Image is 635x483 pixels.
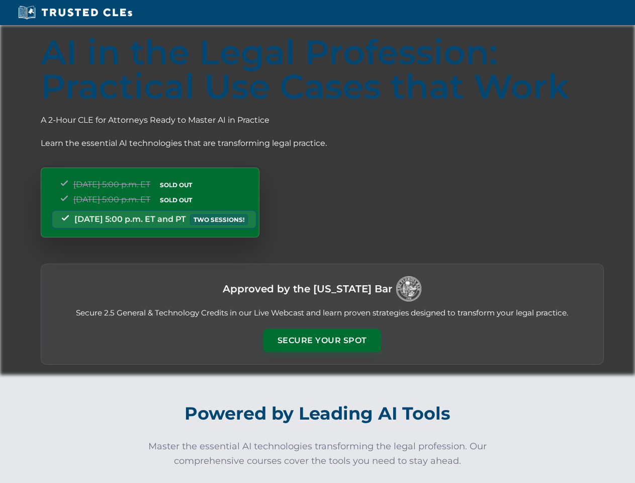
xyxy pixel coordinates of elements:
[73,195,150,204] span: [DATE] 5:00 p.m. ET
[73,180,150,189] span: [DATE] 5:00 p.m. ET
[41,35,604,104] h1: AI in the Legal Profession: Practical Use Cases that Work
[156,195,196,205] span: SOLD OUT
[263,329,381,352] button: Secure Your Spot
[223,280,392,298] h3: Approved by the [US_STATE] Bar
[53,307,591,319] p: Secure 2.5 General & Technology Credits in our Live Webcast and learn proven strategies designed ...
[156,180,196,190] span: SOLD OUT
[41,114,604,127] p: A 2-Hour CLE for Attorneys Ready to Master AI in Practice
[142,439,494,468] p: Master the essential AI technologies transforming the legal profession. Our comprehensive courses...
[41,137,604,150] p: Learn the essential AI technologies that are transforming legal practice.
[15,5,135,20] img: Trusted CLEs
[396,276,421,301] img: Logo
[39,396,596,431] h2: Powered by Leading AI Tools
